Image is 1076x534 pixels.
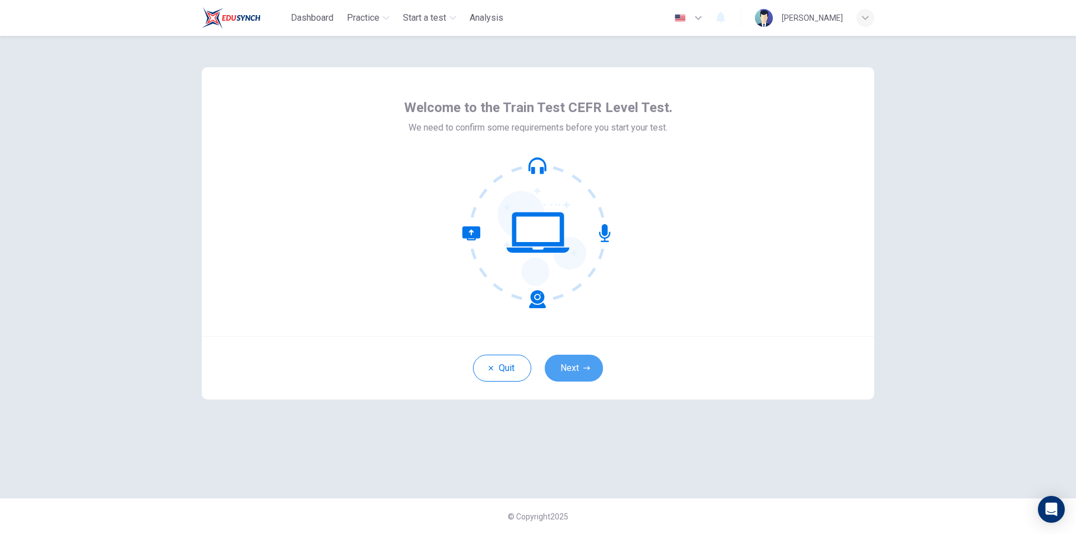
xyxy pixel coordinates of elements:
[398,8,461,28] button: Start a test
[347,11,379,25] span: Practice
[409,121,667,134] span: We need to confirm some requirements before you start your test.
[291,11,333,25] span: Dashboard
[782,11,843,25] div: [PERSON_NAME]
[470,11,503,25] span: Analysis
[545,355,603,382] button: Next
[673,14,687,22] img: en
[473,355,531,382] button: Quit
[755,9,773,27] img: Profile picture
[1038,496,1065,523] div: Open Intercom Messenger
[342,8,394,28] button: Practice
[403,11,446,25] span: Start a test
[286,8,338,28] button: Dashboard
[202,7,286,29] a: Train Test logo
[465,8,508,28] button: Analysis
[202,7,261,29] img: Train Test logo
[404,99,672,117] span: Welcome to the Train Test CEFR Level Test.
[508,512,568,521] span: © Copyright 2025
